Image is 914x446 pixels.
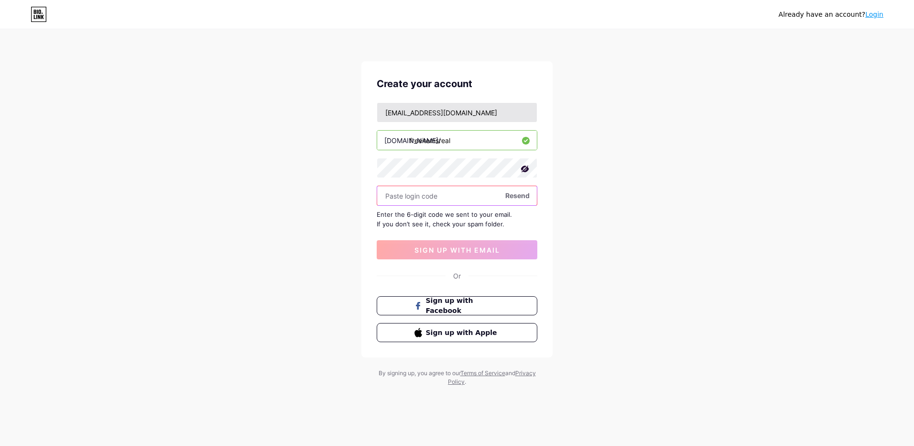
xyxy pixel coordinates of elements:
[377,323,537,342] button: Sign up with Apple
[377,210,537,229] div: Enter the 6-digit code we sent to your email. If you don’t see it, check your spam folder.
[377,186,537,205] input: Paste login code
[426,328,500,338] span: Sign up with Apple
[377,131,537,150] input: username
[505,190,530,201] span: Resend
[377,240,537,259] button: sign up with email
[377,296,537,315] button: Sign up with Facebook
[865,11,883,18] a: Login
[460,369,505,377] a: Terms of Service
[779,10,883,20] div: Already have an account?
[426,296,500,316] span: Sign up with Facebook
[377,103,537,122] input: Email
[453,271,461,281] div: Or
[384,135,441,145] div: [DOMAIN_NAME]/
[376,369,538,386] div: By signing up, you agree to our and .
[414,246,500,254] span: sign up with email
[377,77,537,91] div: Create your account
